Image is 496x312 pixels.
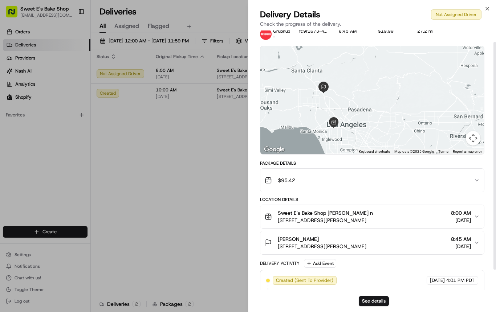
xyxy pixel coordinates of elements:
span: [STREET_ADDRESS][PERSON_NAME] [278,243,366,250]
span: [DATE] [451,243,471,250]
span: API Documentation [69,162,117,169]
span: - [273,34,275,40]
span: [DATE] [64,132,79,138]
div: Package Details [260,160,484,166]
button: fc9f1673-4bbe-5bef-ae26-37451d0cc7c3 [299,28,327,34]
span: • [98,112,100,118]
span: Knowledge Base [15,162,56,169]
span: Map data ©2025 Google [394,149,434,153]
img: 1736555255976-a54dd68f-1ca7-489b-9aae-adbdc363a1c4 [15,113,20,119]
span: • [60,132,63,138]
span: [PERSON_NAME] [23,132,59,138]
img: Google [262,145,286,154]
div: Start new chat [33,69,119,77]
span: Pylon [72,180,88,185]
button: [PERSON_NAME][STREET_ADDRESS][PERSON_NAME]8:45 AM[DATE] [260,231,484,254]
img: 1736555255976-a54dd68f-1ca7-489b-9aae-adbdc363a1c4 [15,132,20,138]
div: 📗 [7,163,13,169]
span: Created (Sent To Provider) [276,277,333,284]
img: 5e692f75ce7d37001a5d71f1 [260,28,272,40]
div: Location Details [260,197,484,202]
button: See all [113,93,132,102]
span: 4:01 PM PDT [446,277,475,284]
div: $19.99 [378,28,406,34]
input: Clear [19,47,120,54]
a: Powered byPylon [51,180,88,185]
span: $95.42 [278,177,295,184]
a: 💻API Documentation [58,159,119,172]
div: 27.2 mi [417,28,445,34]
button: See details [359,296,389,306]
button: Sweet E's Bake Shop [PERSON_NAME] n[STREET_ADDRESS][PERSON_NAME]8:00 AM[DATE] [260,205,484,228]
span: [DATE] [430,277,445,284]
img: Liam S. [7,125,19,137]
button: Keyboard shortcuts [359,149,390,154]
span: [PERSON_NAME] [278,235,319,243]
span: 8:00 AM [451,209,471,217]
img: 1736555255976-a54dd68f-1ca7-489b-9aae-adbdc363a1c4 [7,69,20,82]
p: Welcome 👋 [7,29,132,41]
img: 5e9a9d7314ff4150bce227a61376b483.jpg [15,69,28,82]
span: [DATE] [451,217,471,224]
a: Terms [438,149,448,153]
div: 💻 [61,163,67,169]
span: Delivery Details [260,9,320,20]
span: [PERSON_NAME] [PERSON_NAME] [23,112,96,118]
p: Check the progress of the delivery. [260,20,484,28]
button: Start new chat [123,71,132,80]
span: Sweet E's Bake Shop [PERSON_NAME] n [278,209,373,217]
a: 📗Knowledge Base [4,159,58,172]
span: Grubhub [273,28,290,34]
span: 8:45 AM [451,235,471,243]
div: 8:45 AM [339,28,366,34]
a: Report a map error [453,149,482,153]
span: [STREET_ADDRESS][PERSON_NAME] [278,217,373,224]
button: Add Event [304,259,336,268]
button: Map camera controls [466,131,480,145]
button: $95.42 [260,169,484,192]
div: Past conversations [7,94,46,100]
img: Nash [7,7,22,22]
div: Delivery Activity [260,260,300,266]
img: Joana Marie Avellanoza [7,106,19,117]
a: Open this area in Google Maps (opens a new window) [262,145,286,154]
span: [DATE] [102,112,117,118]
div: We're available if you need us! [33,77,100,82]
